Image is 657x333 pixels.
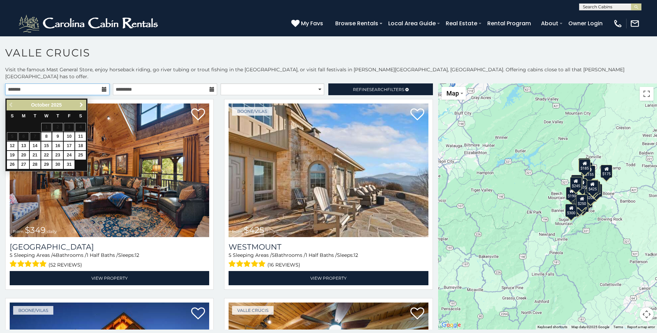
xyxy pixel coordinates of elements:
a: 20 [18,151,29,160]
div: $190 [566,187,577,200]
div: $185 [591,183,602,197]
div: $425 [587,180,598,193]
a: 13 [18,142,29,150]
span: 12 [135,252,139,258]
span: Saturday [79,114,82,118]
span: Map [446,90,459,97]
a: 24 [64,151,74,160]
a: View Property [10,271,209,285]
div: $205 [574,199,585,212]
a: Owner Login [565,17,606,29]
div: Sleeping Areas / Bathrooms / Sleeps: [10,252,209,269]
a: 10 [64,132,74,141]
h3: Diamond Creek Lodge [10,242,209,252]
a: Next [77,101,86,109]
a: Diamond Creek Lodge from $349 daily [10,103,209,237]
div: $155 [584,165,595,178]
a: My Favs [291,19,325,28]
a: 16 [52,142,63,150]
a: Add to favorites [410,307,424,321]
img: Westmount [229,103,428,237]
span: daily [47,229,57,234]
a: 21 [30,151,41,160]
a: About [538,17,562,29]
span: 1 Half Baths / [87,252,118,258]
a: 30 [52,160,63,169]
a: View Property [229,271,428,285]
a: Boone/Vilas [13,306,53,315]
span: 2025 [51,102,62,108]
div: $635 [577,178,588,191]
a: 12 [7,142,18,150]
a: Add to favorites [410,108,424,122]
a: 14 [30,142,41,150]
div: $275 [577,199,589,212]
a: 11 [75,132,86,141]
a: Add to favorites [191,108,205,122]
img: White-1-2.png [17,13,161,34]
a: 27 [18,160,29,169]
div: $305 [571,174,583,188]
div: $175 [601,164,612,178]
span: Search [369,87,387,92]
span: Monday [22,114,26,118]
a: Add to favorites [191,307,205,321]
a: 17 [64,142,74,150]
div: $245 [570,177,582,190]
a: Browse Rentals [332,17,382,29]
span: Map data ©2025 Google [571,325,609,329]
a: Westmount [229,242,428,252]
span: 12 [354,252,358,258]
button: Keyboard shortcuts [538,325,567,330]
span: 5 [10,252,12,258]
button: Toggle fullscreen view [640,87,654,101]
span: 5 [229,252,231,258]
button: Map camera controls [640,307,654,321]
a: Westmount from $425 daily [229,103,428,237]
a: 25 [75,151,86,160]
span: Tuesday [34,114,36,118]
a: Valle Crucis [232,306,274,315]
span: (52 reviews) [48,260,82,269]
a: Rental Program [484,17,534,29]
span: Wednesday [44,114,48,118]
a: Report a map error [627,325,655,329]
span: Sunday [11,114,14,118]
div: $349 [588,181,600,194]
span: 1 Half Baths / [305,252,337,258]
a: 9 [52,132,63,141]
a: Open this area in Google Maps (opens a new window) [440,321,463,330]
a: 15 [41,142,52,150]
div: $300 [565,204,577,217]
span: daily [266,229,275,234]
img: mail-regular-white.png [630,19,640,28]
a: 19 [7,151,18,160]
span: 5 [272,252,275,258]
a: 28 [30,160,41,169]
div: $230 [572,200,584,213]
div: $200 [585,189,596,202]
span: Friday [68,114,71,118]
div: $360 [587,179,598,192]
a: [GEOGRAPHIC_DATA] [10,242,209,252]
img: phone-regular-white.png [613,19,623,28]
span: My Favs [301,19,323,28]
a: RefineSearchFilters [328,83,433,95]
div: Sleeping Areas / Bathrooms / Sleeps: [229,252,428,269]
a: 23 [52,151,63,160]
a: 22 [41,151,52,160]
span: Next [79,102,84,108]
img: Google [440,321,463,330]
span: (16 reviews) [267,260,300,269]
a: Local Area Guide [385,17,439,29]
a: 18 [75,142,86,150]
div: $180 [578,158,590,171]
a: 31 [64,160,74,169]
div: $410 [582,187,594,200]
a: Real Estate [442,17,481,29]
a: 26 [7,160,18,169]
span: Refine Filters [353,87,404,92]
span: $349 [25,225,46,235]
span: Thursday [56,114,59,118]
